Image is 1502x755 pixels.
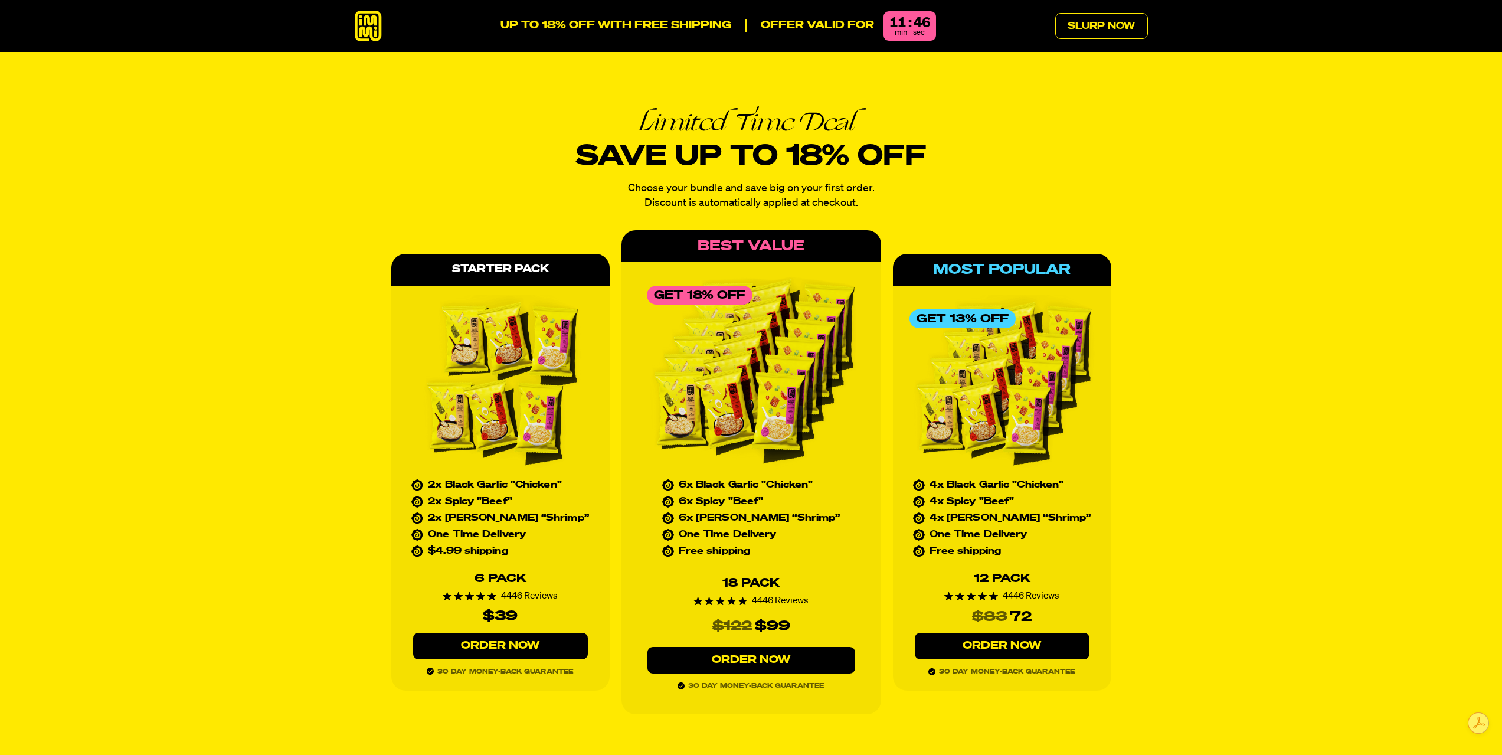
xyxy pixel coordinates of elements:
a: Slurp Now [1055,13,1148,39]
div: 12 Pack [974,573,1030,584]
div: Get 13% Off [909,309,1016,328]
li: 4x Spicy "Beef" [913,497,1091,506]
li: One Time Delivery [411,530,589,540]
li: One Time Delivery [913,530,1091,540]
span: 30 day money-back guarantee [928,666,1075,691]
s: $83 [972,606,1007,628]
div: 18 Pack [722,577,780,589]
li: 2x [PERSON_NAME] “Shrimp” [411,514,589,523]
span: 30 day money-back guarantee [678,681,824,715]
li: $4.99 shipping [411,547,589,556]
li: 6x [PERSON_NAME] “Shrimp” [662,514,840,523]
li: 4x Black Garlic "Chicken" [913,481,1091,490]
li: 2x Spicy "Beef" [411,497,589,506]
span: 30 day money-back guarantee [427,666,573,691]
div: $99 [755,615,790,638]
li: 6x Black Garlic "Chicken" [662,481,840,490]
h2: Save up to 18% off [576,107,927,175]
div: 4446 Reviews [944,591,1059,601]
div: 72 [1010,606,1032,628]
a: Order Now [647,647,855,674]
div: 4446 Reviews [443,591,558,601]
div: Best Value [621,230,881,262]
div: 11 [889,16,906,30]
li: 2x Black Garlic "Chicken" [411,481,589,490]
em: Limited-Time Deal [576,107,927,136]
li: Free shipping [913,547,1091,556]
p: Offer valid for [745,19,874,32]
div: 4446 Reviews [693,596,809,606]
a: Order Now [413,633,588,659]
div: $39 [483,605,518,627]
span: sec [913,29,925,37]
li: 6x Spicy "Beef" [662,497,840,506]
li: 4x [PERSON_NAME] “Shrimp” [913,514,1091,523]
div: : [908,16,911,30]
div: 46 [914,16,930,30]
div: Starter Pack [391,254,610,286]
li: One Time Delivery [662,530,840,540]
div: Get 18% Off [647,286,752,305]
li: Free shipping [662,547,840,556]
div: Most Popular [893,254,1111,286]
div: 6 Pack [475,573,526,584]
p: Choose your bundle and save big on your first order. Discount is automatically applied at checkout. [576,181,927,211]
iframe: Marketing Popup [6,701,125,749]
span: min [895,29,907,37]
a: Order Now [915,633,1089,659]
p: UP TO 18% OFF WITH FREE SHIPPING [500,19,731,32]
s: $122 [712,615,752,638]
